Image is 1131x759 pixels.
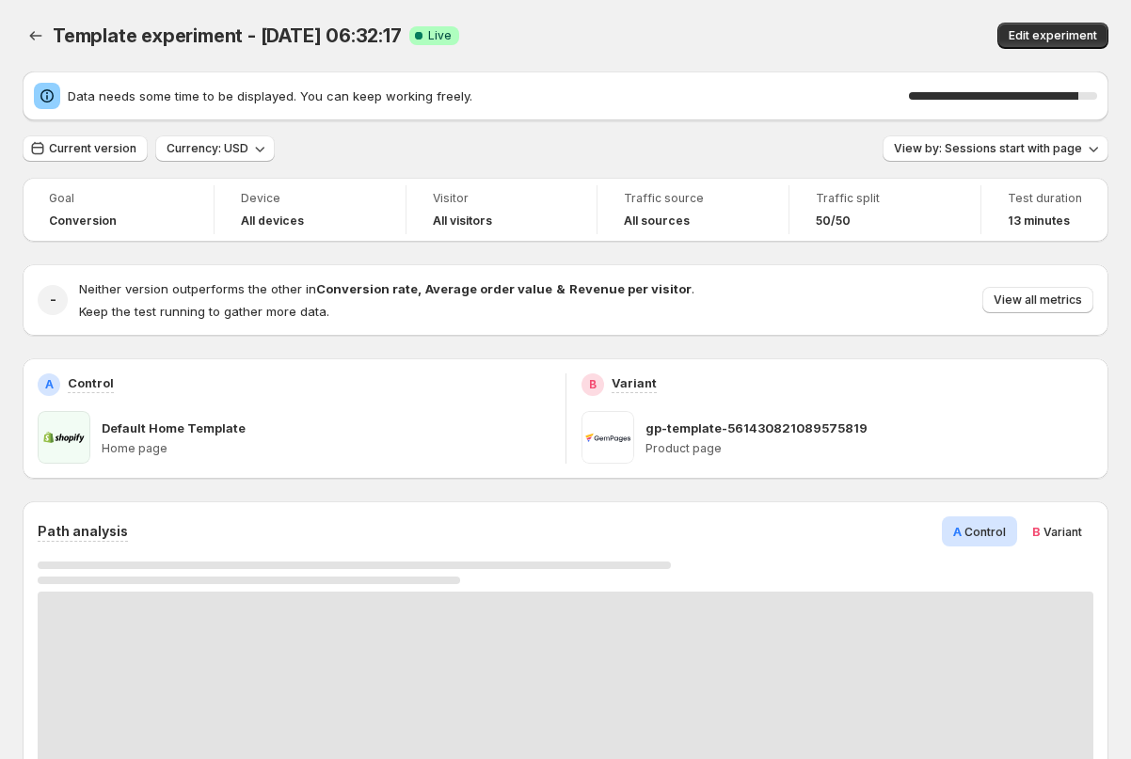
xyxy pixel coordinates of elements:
span: View by: Sessions start with page [894,141,1082,156]
button: Currency: USD [155,135,275,162]
img: gp-template-561430821089575819 [581,411,634,464]
span: Goal [49,191,187,206]
span: B [1032,524,1041,539]
span: A [953,524,962,539]
h3: Path analysis [38,522,128,541]
p: Control [68,373,114,392]
span: View all metrics [994,293,1082,308]
a: Traffic sourceAll sources [624,189,762,230]
button: Back [23,23,49,49]
strong: Conversion rate [316,281,418,296]
p: gp-template-561430821089575819 [645,419,868,437]
a: Test duration13 minutes [1008,189,1082,230]
h2: - [50,291,56,309]
h2: B [589,377,597,392]
span: 50/50 [816,213,851,229]
strong: , [418,281,422,296]
p: Default Home Template [102,419,246,437]
img: Default Home Template [38,411,90,464]
button: Edit experiment [997,23,1108,49]
button: Current version [23,135,148,162]
span: Variant [1043,525,1082,539]
span: Visitor [433,191,571,206]
span: Data needs some time to be displayed. You can keep working freely. [68,87,909,105]
span: Test duration [1008,191,1082,206]
strong: & [556,281,565,296]
h4: All devices [241,213,304,229]
span: Neither version outperforms the other in . [79,281,694,296]
strong: Average order value [425,281,552,296]
h2: A [45,377,54,392]
a: DeviceAll devices [241,189,379,230]
span: Keep the test running to gather more data. [79,304,329,319]
p: Variant [612,373,657,392]
span: Traffic split [816,191,954,206]
p: Product page [645,441,1094,456]
span: Device [241,191,379,206]
p: Home page [102,441,550,456]
strong: Revenue per visitor [569,281,692,296]
h4: All visitors [433,213,492,229]
a: Traffic split50/50 [816,189,954,230]
span: Conversion [49,213,117,229]
span: Traffic source [624,191,762,206]
span: Live [428,28,452,43]
span: 13 minutes [1008,213,1070,229]
span: Current version [49,141,136,156]
span: Control [964,525,1006,539]
button: View all metrics [982,287,1093,313]
span: Edit experiment [1009,28,1097,43]
a: VisitorAll visitors [433,189,571,230]
a: GoalConversion [49,189,187,230]
span: Currency: USD [167,141,248,156]
h4: All sources [624,213,690,229]
button: View by: Sessions start with page [883,135,1108,162]
span: Template experiment - [DATE] 06:32:17 [53,24,402,47]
